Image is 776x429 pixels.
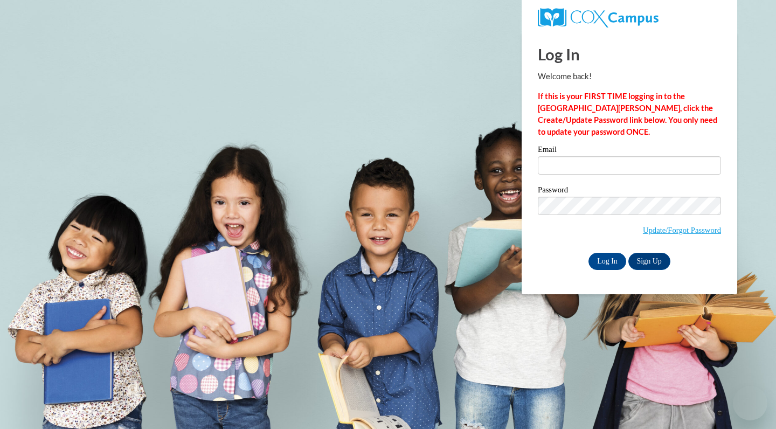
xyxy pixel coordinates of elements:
[538,43,721,65] h1: Log In
[643,226,721,234] a: Update/Forgot Password
[538,92,717,136] strong: If this is your FIRST TIME logging in to the [GEOGRAPHIC_DATA][PERSON_NAME], click the Create/Upd...
[628,253,670,270] a: Sign Up
[538,146,721,156] label: Email
[538,71,721,82] p: Welcome back!
[538,8,721,27] a: COX Campus
[538,8,659,27] img: COX Campus
[588,253,626,270] input: Log In
[733,386,767,420] iframe: Button to launch messaging window
[538,186,721,197] label: Password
